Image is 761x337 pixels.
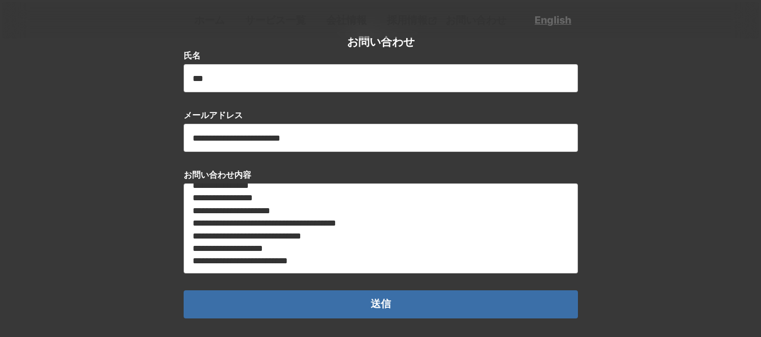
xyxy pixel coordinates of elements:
button: 送信 [184,290,578,318]
a: 会社情報 [322,11,371,29]
p: メールアドレス [184,109,243,121]
h2: お問い合わせ [347,34,415,50]
p: 送信 [371,299,391,310]
p: お問い合わせ内容 [184,169,251,181]
a: お問い合わせ [441,11,511,29]
a: 採用情報 [382,11,441,29]
p: 氏名 [184,50,201,61]
a: ホーム [190,11,229,29]
p: 採用情報 [382,11,429,29]
a: English [535,13,571,27]
a: サービス一覧 [241,11,310,29]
